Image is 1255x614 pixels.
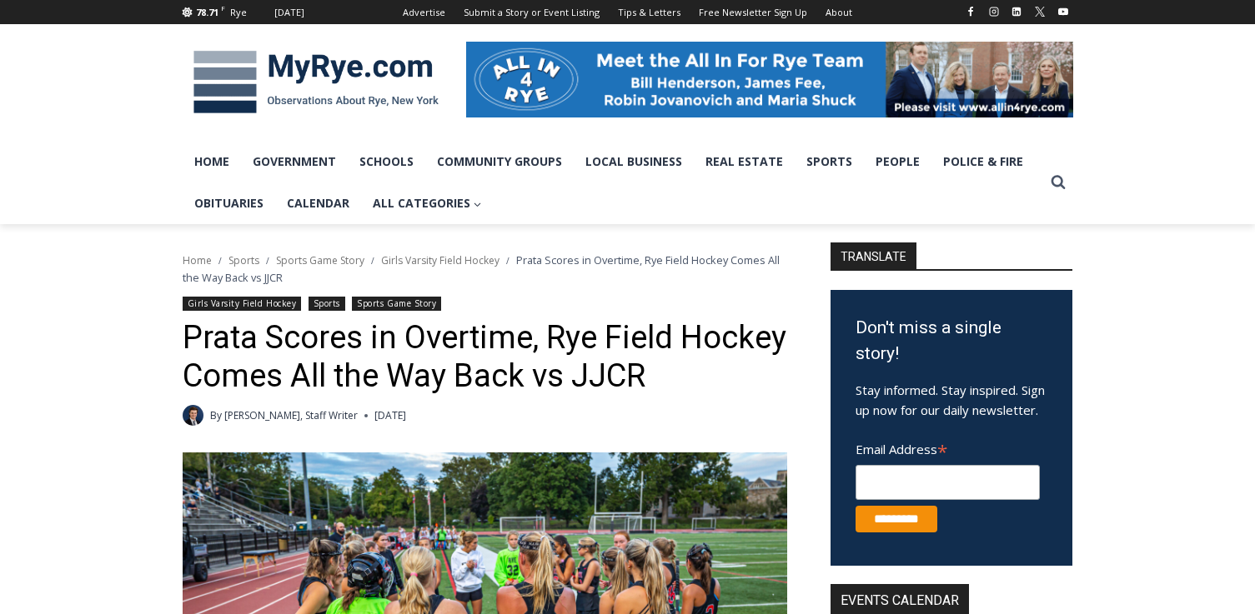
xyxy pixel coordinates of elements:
a: Local Business [574,141,694,182]
a: Schools [348,141,425,182]
span: Prata Scores in Overtime, Rye Field Hockey Comes All the Way Back vs JJCR [183,252,780,284]
h3: Don't miss a single story! [856,315,1047,367]
a: Sports Game Story [276,253,364,267]
a: Home [183,253,212,267]
span: / [218,255,222,267]
a: Police & Fire [931,141,1035,182]
a: Girls Varsity Field Hockey [183,297,302,311]
span: By [210,407,222,423]
span: / [371,255,374,267]
a: Sports [795,141,864,182]
img: All in for Rye [466,42,1073,117]
a: Government [241,141,348,182]
span: / [266,255,269,267]
a: Facebook [961,2,981,22]
a: Sports [309,297,345,311]
span: 78.71 [196,6,218,18]
a: People [864,141,931,182]
h1: Prata Scores in Overtime, Rye Field Hockey Comes All the Way Back vs JJCR [183,319,787,395]
a: Sports [228,253,259,267]
a: Girls Varsity Field Hockey [381,253,499,267]
label: Email Address [856,432,1040,462]
button: View Search Form [1043,167,1073,197]
a: Community Groups [425,141,574,182]
a: Obituaries [183,182,275,224]
a: Author image [183,405,203,426]
a: YouTube [1053,2,1073,22]
a: Home [183,141,241,182]
div: Rye [230,5,247,20]
strong: TRANSLATE [831,242,916,269]
a: Calendar [275,182,361,224]
nav: Primary Navigation [183,141,1043,225]
span: / [506,255,510,267]
a: Instagram [984,2,1004,22]
a: [PERSON_NAME], Staff Writer [224,408,358,422]
img: Charlie Morris headshot PROFESSIONAL HEADSHOT [183,405,203,426]
time: [DATE] [374,407,406,423]
a: Linkedin [1007,2,1027,22]
div: [DATE] [274,5,304,20]
a: Sports Game Story [352,297,441,311]
nav: Breadcrumbs [183,252,787,286]
span: F [221,3,225,12]
img: MyRye.com [183,39,449,126]
a: All Categories [361,182,494,224]
span: All Categories [373,194,482,212]
p: Stay informed. Stay inspired. Sign up now for our daily newsletter. [856,380,1047,420]
a: X [1030,2,1050,22]
a: Real Estate [694,141,795,182]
